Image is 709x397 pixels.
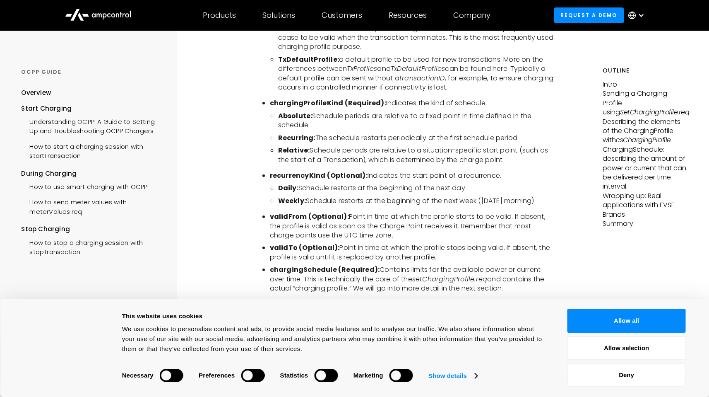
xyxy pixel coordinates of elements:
b: recurrencyKind (Optional): [270,171,368,180]
p: Summary [603,219,688,228]
div: We use cookies to personalise content and ads, to provide social media features and to analyse ou... [122,324,549,354]
i: transactionID [399,73,445,83]
div: Solutions [262,11,295,20]
strong: Statistics [280,372,308,379]
div: This website uses cookies [122,311,549,321]
p: Describing the elements of the ChargingProfile with [603,117,688,145]
li: Point in time at which the profile stops being valid. If absent, the profile is valid until it is... [270,243,554,262]
b: chargingProfileKind (Required): [270,98,386,108]
div: During Charging [21,169,163,178]
p: Intro [603,80,688,89]
b: Recurring: [278,133,315,143]
b: chargingSchedule (Required): [270,265,380,274]
a: Show details [428,370,477,382]
div: Resources [389,11,427,20]
div: Stop Charging [21,225,163,234]
h5: Outline [603,66,688,75]
div: OCPP GUIDE [21,68,163,76]
li: Point in time at which the profile starts to be valid. If absent, the profile is valid as soon as... [270,212,554,240]
em: SetChargingProfile.req [620,107,689,117]
a: How to use smart charging with OCPP [21,178,147,194]
button: Deny [567,363,686,387]
b: Absolute: [278,111,312,121]
i: TxProfiles [347,64,377,73]
div: Customers [322,11,362,20]
i: setChargingProfile.req [412,274,487,284]
b: Daily: [278,183,298,193]
li: The schedule restarts periodically at the first schedule period. [278,133,554,143]
li: Contains limits for the available power or current over time. This is technically the core of the... [270,265,554,293]
div: Products [203,11,236,20]
p: Wrapping up: Real applications with EVSE Brands [603,191,688,219]
a: Understanding OCPP: A Guide to Setting Up and Troubleshooting OCPP Chargers [21,113,163,138]
div: Company [453,11,490,20]
a: Request a demo [554,7,624,23]
li: Indicates the kind of schedule. [270,99,554,108]
button: Allow selection [567,336,686,360]
li: Schedule periods are relative to a situation-specific start point (such as the start of a Transac... [278,146,554,165]
p: ChargingSchedule: describing the amount of power or current that can be delivered per time interval. [603,145,688,191]
b: Weekly: [278,196,306,206]
b: Relative: [278,145,310,155]
a: How to send meter values with meterValues.req [21,194,163,218]
p: Sending a Charging Profile using [603,89,688,117]
li: Schedule restarts at the beginning of the next week ([DATE] morning) [278,196,554,206]
div: Start Charging [21,104,163,113]
li: a default profile to be used for new transactions. More on the differences between and can be fou... [278,55,554,92]
a: Overview [21,88,51,104]
button: Allow all [567,309,686,333]
strong: Preferences [199,372,235,379]
li: Schedule periods are relative to a fixed point in time defined in the schedule. [278,111,554,130]
div: Overview [21,88,51,97]
strong: Necessary [122,372,154,379]
em: csChargingProfile [616,135,671,145]
strong: Marketing [353,372,383,379]
b: validFrom (Optional): [270,212,349,221]
b: validTo (Optional): [270,243,340,252]
li: Schedule restarts at the beginning of the next day [278,184,554,193]
a: How to stop a charging session with stopTransaction [21,234,163,259]
a: How to start a charging session with startTransaction [21,138,163,163]
i: TxDefaultProfiles [391,64,445,73]
b: TxDefaultProfile: [278,55,339,64]
li: Indicates the start point of a recurrence. [270,171,554,180]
